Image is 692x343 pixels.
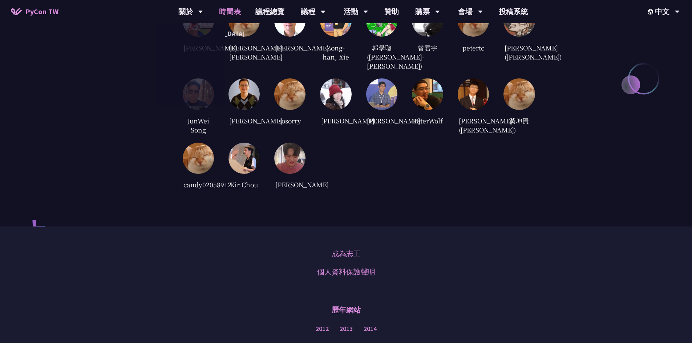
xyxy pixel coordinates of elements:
[274,179,305,190] div: [PERSON_NAME]
[458,115,489,135] div: [PERSON_NAME] ([PERSON_NAME])
[228,78,260,110] img: 2fb25c4dbcc2424702df8acae420c189.jpg
[155,25,225,42] a: PyCon [GEOGRAPHIC_DATA]
[228,143,260,174] img: 1422dbae1f7d1b7c846d16e7791cd687.jpg
[412,42,443,53] div: 曾君宇
[648,9,655,15] img: Locale Icon
[366,42,397,71] div: 郭學聰 ([PERSON_NAME]-[PERSON_NAME])
[228,42,260,62] div: [PERSON_NAME]-[PERSON_NAME]
[332,299,361,321] p: 歷年網站
[320,115,351,126] div: [PERSON_NAME]
[183,115,214,135] div: JunWei Song
[364,324,377,334] a: 2014
[183,179,214,190] div: candy02058912
[228,179,260,190] div: Kir Chou
[320,42,351,62] div: Zong-han, Xie
[320,78,351,110] img: 666459b874776088829a0fab84ecbfc6.jpg
[316,324,329,334] a: 2012
[366,115,397,126] div: [PERSON_NAME]
[332,248,361,259] a: 成為志工
[412,115,443,126] div: PeterWolf
[183,143,214,174] img: default.0dba411.jpg
[274,42,305,53] div: [PERSON_NAME]
[317,266,375,277] a: 個人資料保護聲明
[503,42,535,62] div: [PERSON_NAME] ([PERSON_NAME])
[274,115,305,126] div: sosorry
[25,6,58,17] span: PyCon TW
[11,8,22,15] img: Home icon of PyCon TW 2025
[458,42,489,53] div: petertc
[458,78,489,110] img: a9d086477deb5ee7d1da43ccc7d68f28.jpg
[366,78,397,110] img: ca361b68c0e016b2f2016b0cb8f298d8.jpg
[274,143,305,174] img: c22c2e10e811a593462dda8c54eb193e.jpg
[274,78,305,110] img: default.0dba411.jpg
[412,78,443,110] img: fc8a005fc59e37cdaca7cf5c044539c8.jpg
[503,78,535,110] img: default.0dba411.jpg
[4,3,66,21] a: PyCon TW
[228,115,260,126] div: [PERSON_NAME]
[340,324,353,334] a: 2013
[503,115,535,126] div: 黃坤賢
